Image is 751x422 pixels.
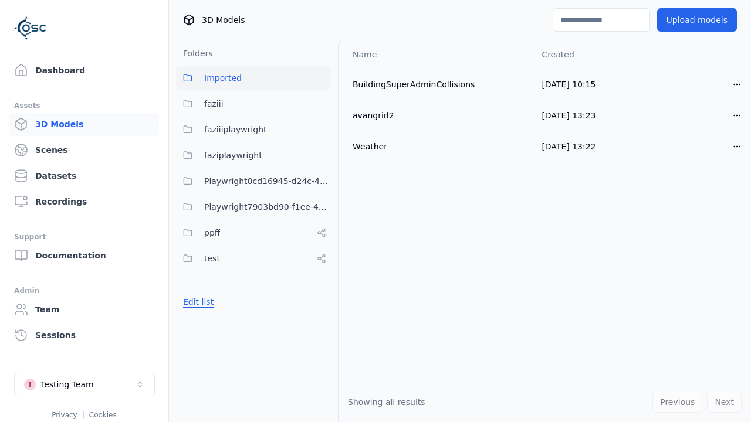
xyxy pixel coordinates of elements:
span: | [82,411,84,419]
span: Imported [204,71,242,85]
button: faziii [176,92,331,115]
div: Testing Team [40,379,94,390]
span: Playwright7903bd90-f1ee-40e5-8689-7a943bbd43ef [204,200,331,214]
a: Cookies [89,411,117,419]
img: Logo [14,12,47,45]
span: ppff [204,226,220,240]
div: avangrid2 [353,110,523,121]
a: Scenes [9,138,159,162]
th: Created [532,40,642,69]
div: Assets [14,98,154,113]
a: Recordings [9,190,159,213]
a: Datasets [9,164,159,188]
span: 3D Models [202,14,245,26]
div: Admin [14,284,154,298]
a: Dashboard [9,59,159,82]
h3: Folders [176,47,213,59]
button: test [176,247,331,270]
span: Playwright0cd16945-d24c-45f9-a8ba-c74193e3fd84 [204,174,331,188]
span: faziiiplaywright [204,122,267,137]
span: [DATE] 13:22 [542,142,596,151]
a: Privacy [52,411,77,419]
button: faziplaywright [176,144,331,167]
div: Weather [353,141,523,152]
div: BuildingSuperAdminCollisions [353,79,523,90]
button: faziiiplaywright [176,118,331,141]
a: Team [9,298,159,321]
span: [DATE] 13:23 [542,111,596,120]
button: Playwright7903bd90-f1ee-40e5-8689-7a943bbd43ef [176,195,331,219]
th: Name [339,40,532,69]
span: faziii [204,97,224,111]
button: Upload models [657,8,737,32]
button: Imported [176,66,331,90]
button: ppff [176,221,331,244]
a: Sessions [9,324,159,347]
button: Select a workspace [14,373,155,396]
a: Documentation [9,244,159,267]
span: test [204,251,220,266]
span: [DATE] 10:15 [542,80,596,89]
button: Edit list [176,291,221,312]
div: T [24,379,36,390]
div: Support [14,230,154,244]
span: Showing all results [348,397,425,407]
a: 3D Models [9,113,159,136]
button: Playwright0cd16945-d24c-45f9-a8ba-c74193e3fd84 [176,169,331,193]
span: faziplaywright [204,148,262,162]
